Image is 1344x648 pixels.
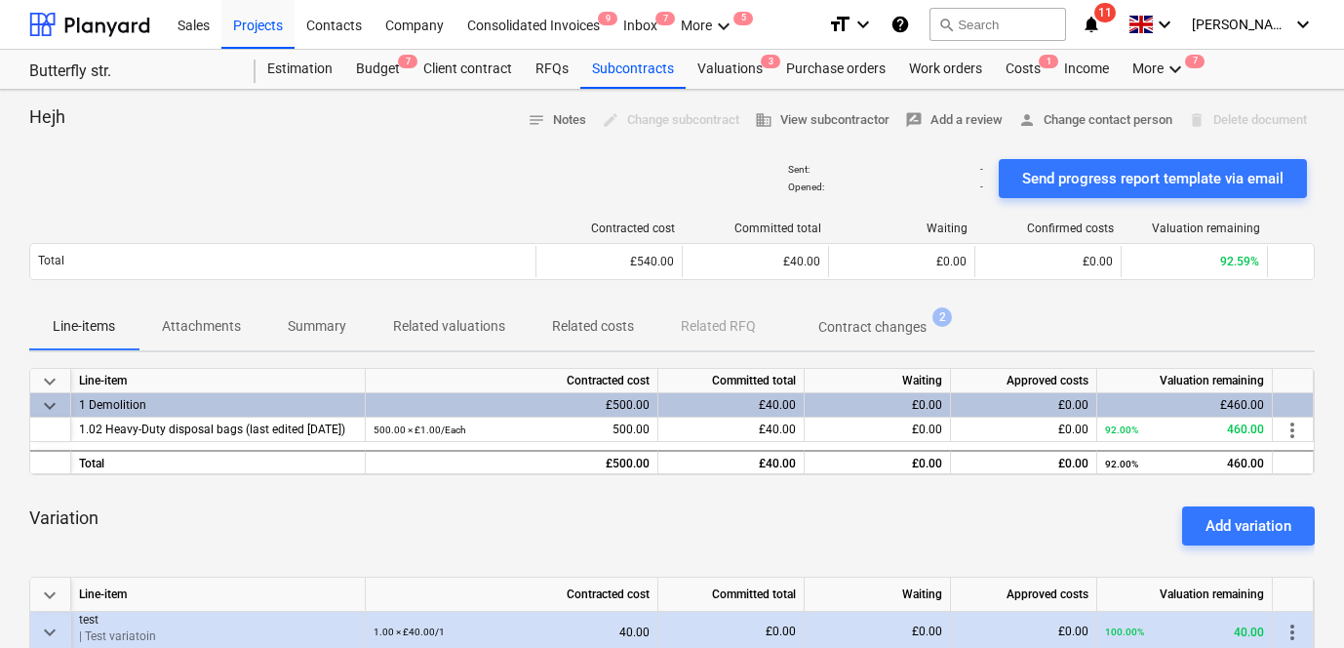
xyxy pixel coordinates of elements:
div: £500.00 [366,450,658,474]
p: Variation [29,506,99,530]
div: More [1121,50,1199,89]
a: Valuations3 [686,50,774,89]
small: 92.00% [1105,459,1138,469]
i: format_size [828,13,851,36]
div: Valuation remaining [1097,369,1273,393]
div: Costs [994,50,1052,89]
span: keyboard_arrow_down [38,584,61,607]
span: more_vert [1281,419,1304,442]
div: Subcontracts [580,50,686,89]
span: 92.59% [1220,255,1259,268]
small: 1.00 × £40.00 / 1 [374,627,445,637]
span: 11 [1094,3,1116,22]
div: 500.00 [374,418,650,442]
p: Line-items [53,316,115,337]
span: £0.00 [1058,423,1088,436]
span: Change contact person [1018,109,1172,132]
div: 460.00 [1105,452,1264,476]
div: Contracted cost [366,578,658,612]
div: Budget [344,50,412,89]
a: Client contract [412,50,524,89]
button: Add a review [897,105,1010,136]
div: Committed total [691,222,821,235]
span: 5 [733,12,753,25]
div: Waiting [805,369,951,393]
div: £0.00 [951,450,1097,474]
span: £0.00 [912,423,942,436]
a: Estimation [256,50,344,89]
span: keyboard_arrow_down [38,394,61,418]
div: Confirmed costs [983,222,1114,235]
p: Attachments [162,316,241,337]
div: 1 Demolition [79,393,357,418]
a: Costs1 [994,50,1052,89]
button: Send progress report template via email [999,159,1307,198]
div: £540.00 [535,246,682,277]
p: Total [38,253,64,269]
div: Committed total [658,369,805,393]
div: Approved costs [951,578,1097,612]
span: £0.00 [1058,625,1088,638]
div: Send progress report template via email [1022,166,1284,191]
a: Work orders [897,50,994,89]
button: Change contact person [1010,105,1180,136]
p: test [79,612,357,628]
div: £40.00 [658,450,805,474]
i: keyboard_arrow_down [1153,13,1176,36]
div: £40.00 [658,393,805,418]
p: Opened : [788,181,824,193]
span: [PERSON_NAME] [1192,17,1289,32]
small: 100.00% [1105,627,1144,637]
small: 500.00 × £1.00 / Each [374,425,466,435]
span: 3 [761,55,780,68]
span: 2 [932,307,952,327]
span: 9 [598,12,617,25]
div: £0.00 [805,393,951,418]
div: Waiting [805,578,951,612]
div: Purchase orders [774,50,897,89]
span: keyboard_arrow_down [38,370,61,393]
span: Notes [528,109,586,132]
i: notifications [1082,13,1101,36]
div: Waiting [837,222,968,235]
span: notes [528,111,545,129]
span: business [755,111,772,129]
div: Valuation remaining [1097,578,1273,612]
button: Add variation [1182,506,1315,546]
div: Butterfly str. [29,61,232,82]
p: - [980,181,983,193]
span: 7 [1185,55,1205,68]
button: Notes [520,105,594,136]
span: £0.00 [936,255,967,268]
div: Approved costs [951,369,1097,393]
span: 1 [1039,55,1058,68]
p: Related costs [552,316,634,337]
div: Committed total [658,578,805,612]
div: 1.02 Heavy-Duty disposal bags (last edited [DATE]) [79,418,357,442]
div: Valuations [686,50,774,89]
p: Hejh [29,105,65,129]
p: Contract changes [818,317,927,338]
div: 460.00 [1105,418,1264,442]
span: View subcontractor [755,109,889,132]
a: Income [1052,50,1121,89]
span: 7 [398,55,417,68]
div: £500.00 [366,393,658,418]
p: Sent : [788,163,810,176]
div: Line-item [71,369,366,393]
small: 92.00% [1105,425,1138,435]
div: £0.00 [805,450,951,474]
span: £40.00 [783,255,820,268]
span: 7 [655,12,675,25]
p: - [980,163,983,176]
iframe: Chat Widget [1246,554,1344,648]
i: keyboard_arrow_down [712,15,735,38]
span: £40.00 [759,423,796,436]
a: Budget7 [344,50,412,89]
span: rate_review [905,111,923,129]
span: person [1018,111,1036,129]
